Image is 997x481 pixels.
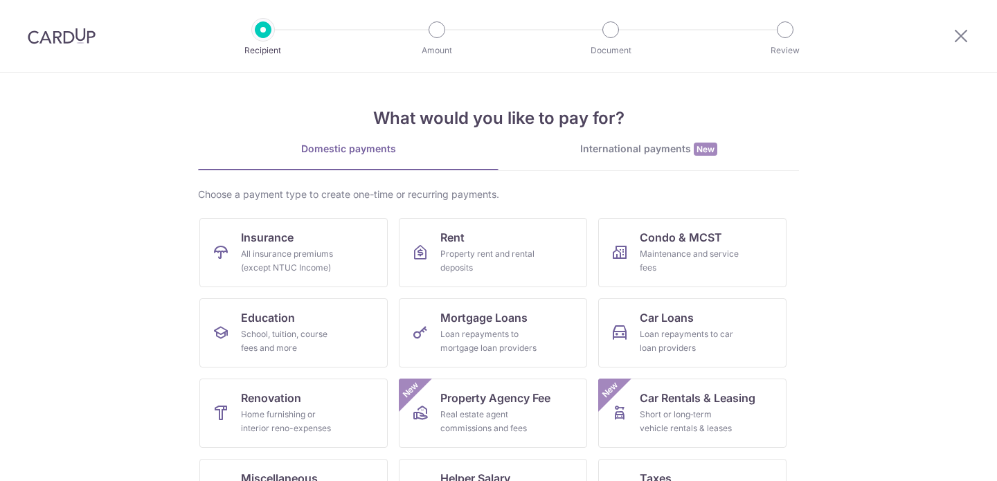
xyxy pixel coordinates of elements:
[440,408,540,435] div: Real estate agent commissions and fees
[199,379,388,448] a: RenovationHome furnishing or interior reno-expenses
[640,408,739,435] div: Short or long‑term vehicle rentals & leases
[440,247,540,275] div: Property rent and rental deposits
[399,218,587,287] a: RentProperty rent and rental deposits
[212,44,314,57] p: Recipient
[598,218,787,287] a: Condo & MCSTMaintenance and service fees
[640,229,722,246] span: Condo & MCST
[241,390,301,406] span: Renovation
[241,327,341,355] div: School, tuition, course fees and more
[199,218,388,287] a: InsuranceAll insurance premiums (except NTUC Income)
[598,379,787,448] a: Car Rentals & LeasingShort or long‑term vehicle rentals & leasesNew
[640,327,739,355] div: Loan repayments to car loan providers
[734,44,836,57] p: Review
[399,379,587,448] a: Property Agency FeeReal estate agent commissions and feesNew
[399,298,587,367] a: Mortgage LoansLoan repayments to mortgage loan providers
[386,44,488,57] p: Amount
[498,142,799,156] div: International payments
[199,298,388,367] a: EducationSchool, tuition, course fees and more
[28,28,96,44] img: CardUp
[599,379,622,401] span: New
[198,188,799,201] div: Choose a payment type to create one-time or recurring payments.
[241,408,341,435] div: Home furnishing or interior reno-expenses
[440,327,540,355] div: Loan repayments to mortgage loan providers
[640,309,694,326] span: Car Loans
[640,247,739,275] div: Maintenance and service fees
[241,309,295,326] span: Education
[440,309,528,326] span: Mortgage Loans
[198,106,799,131] h4: What would you like to pay for?
[908,439,983,474] iframe: Opens a widget where you can find more information
[440,390,550,406] span: Property Agency Fee
[399,379,422,401] span: New
[198,142,498,156] div: Domestic payments
[694,143,717,156] span: New
[440,229,465,246] span: Rent
[598,298,787,367] a: Car LoansLoan repayments to car loan providers
[241,229,294,246] span: Insurance
[559,44,662,57] p: Document
[640,390,755,406] span: Car Rentals & Leasing
[241,247,341,275] div: All insurance premiums (except NTUC Income)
